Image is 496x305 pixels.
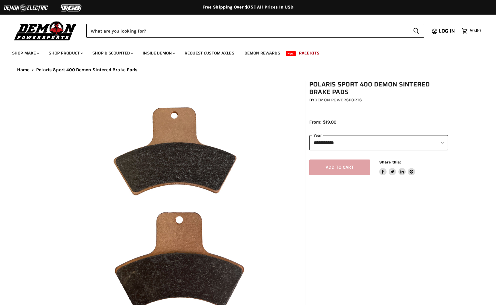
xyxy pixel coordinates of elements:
a: $0.00 [459,26,484,35]
ul: Main menu [8,44,479,59]
a: Shop Make [8,47,43,59]
span: New! [286,51,296,56]
span: Share this: [379,160,401,164]
a: Log in [436,28,459,34]
div: by [309,97,448,103]
h1: Polaris Sport 400 Demon Sintered Brake Pads [309,81,448,96]
nav: Breadcrumbs [5,67,491,72]
a: Demon Rewards [240,47,285,59]
a: Request Custom Axles [180,47,239,59]
select: year [309,135,448,150]
a: Race Kits [294,47,324,59]
span: From: $19.00 [309,119,336,125]
span: Log in [439,27,455,35]
a: Inside Demon [138,47,179,59]
img: Demon Powersports [12,20,79,41]
img: Demon Electric Logo 2 [3,2,49,14]
a: Shop Product [44,47,87,59]
form: Product [86,24,424,38]
button: Search [408,24,424,38]
img: TGB Logo 2 [49,2,94,14]
a: Home [17,67,30,72]
a: Shop Discounted [88,47,137,59]
input: Search [86,24,408,38]
span: $0.00 [470,28,481,34]
aside: Share this: [379,160,415,176]
span: Polaris Sport 400 Demon Sintered Brake Pads [36,67,137,72]
a: Demon Powersports [314,97,362,103]
div: Free Shipping Over $75 | All Prices In USD [5,5,491,10]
